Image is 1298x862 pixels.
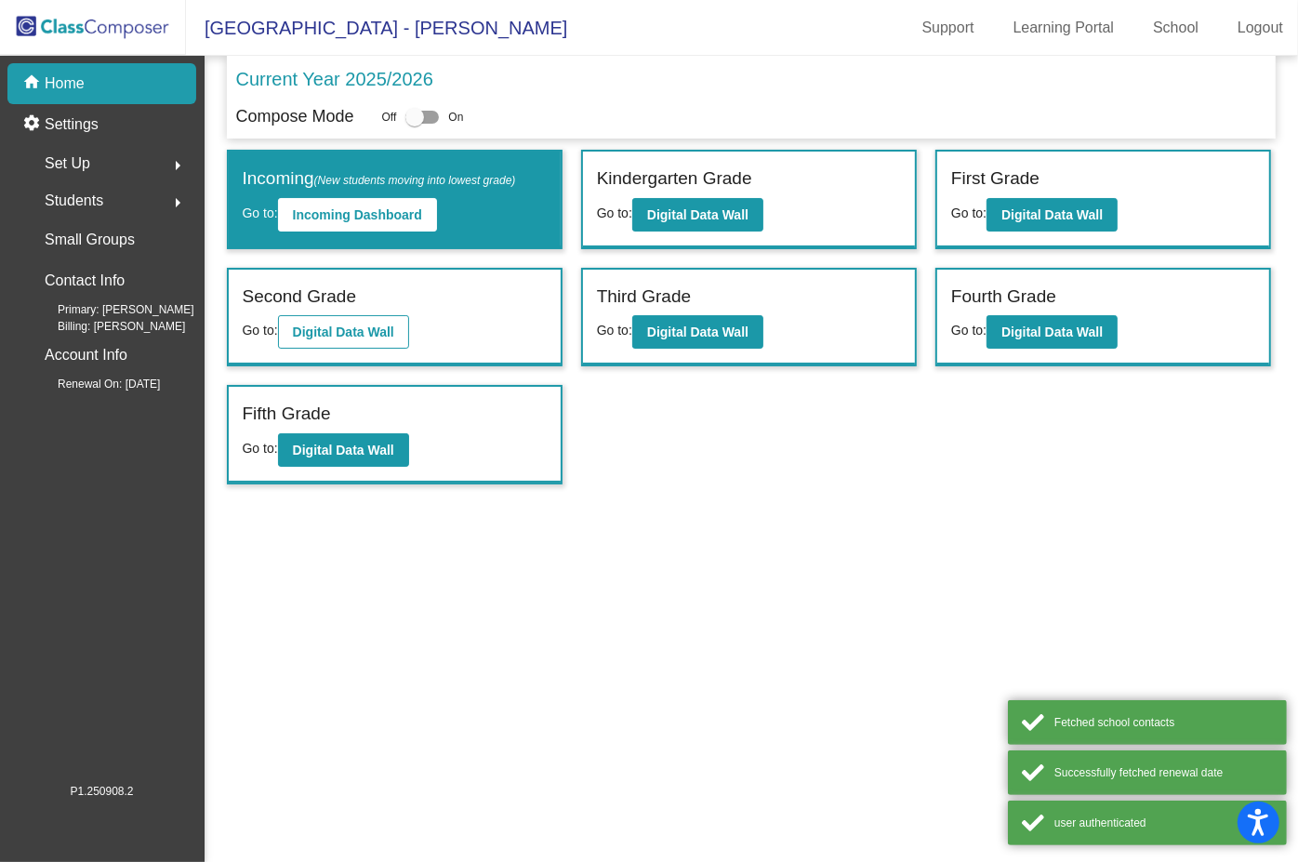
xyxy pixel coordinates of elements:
span: Primary: [PERSON_NAME] [28,301,194,318]
span: Go to: [243,323,278,338]
p: Small Groups [45,227,135,253]
a: Logout [1223,13,1298,43]
span: Billing: [PERSON_NAME] [28,318,185,335]
p: Settings [45,113,99,136]
button: Incoming Dashboard [278,198,437,232]
label: Second Grade [243,284,357,311]
span: Go to: [597,323,632,338]
div: Successfully fetched renewal date [1054,764,1273,781]
span: Go to: [243,206,278,220]
span: Off [382,109,397,126]
b: Digital Data Wall [647,207,748,222]
b: Digital Data Wall [1001,207,1103,222]
label: Fourth Grade [951,284,1056,311]
label: Kindergarten Grade [597,166,752,192]
mat-icon: home [22,73,45,95]
b: Digital Data Wall [1001,325,1103,339]
a: Support [907,13,989,43]
p: Compose Mode [236,104,354,129]
a: School [1138,13,1213,43]
button: Digital Data Wall [987,198,1118,232]
p: Current Year 2025/2026 [236,65,433,93]
span: Set Up [45,151,90,177]
button: Digital Data Wall [632,198,763,232]
label: Incoming [243,166,516,192]
label: Fifth Grade [243,401,331,428]
label: Third Grade [597,284,691,311]
b: Incoming Dashboard [293,207,422,222]
button: Digital Data Wall [632,315,763,349]
div: Fetched school contacts [1054,714,1273,731]
span: Go to: [951,206,987,220]
b: Digital Data Wall [293,325,394,339]
span: (New students moving into lowest grade) [314,174,516,187]
span: On [448,109,463,126]
span: Go to: [597,206,632,220]
p: Account Info [45,342,127,368]
p: Home [45,73,85,95]
mat-icon: arrow_right [166,192,189,214]
button: Digital Data Wall [987,315,1118,349]
button: Digital Data Wall [278,433,409,467]
a: Learning Portal [999,13,1130,43]
span: Renewal On: [DATE] [28,376,160,392]
mat-icon: settings [22,113,45,136]
b: Digital Data Wall [647,325,748,339]
span: Go to: [951,323,987,338]
span: Students [45,188,103,214]
label: First Grade [951,166,1040,192]
p: Contact Info [45,268,125,294]
mat-icon: arrow_right [166,154,189,177]
b: Digital Data Wall [293,443,394,458]
button: Digital Data Wall [278,315,409,349]
span: [GEOGRAPHIC_DATA] - [PERSON_NAME] [186,13,567,43]
span: Go to: [243,441,278,456]
div: user authenticated [1054,815,1273,831]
